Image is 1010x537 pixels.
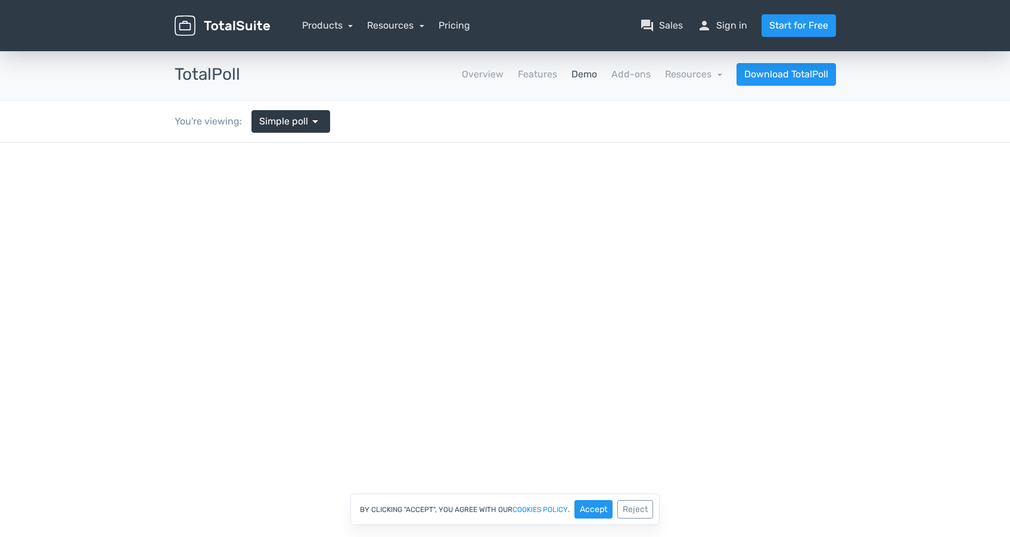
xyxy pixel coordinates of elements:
button: Accept [574,500,613,519]
a: cookies policy [512,506,568,513]
a: Simple poll arrow_drop_down [251,110,330,133]
span: arrow_drop_down [308,114,322,129]
a: Resources [367,20,424,31]
a: question_answerSales [640,18,683,33]
span: person [697,18,711,33]
h3: TotalPoll [175,65,240,84]
a: Start for Free [762,14,836,37]
a: Resources [665,68,722,80]
a: Overview [462,67,504,82]
div: You're viewing: [175,114,251,129]
a: Features [518,67,557,82]
a: Download TotalPoll [736,63,836,86]
a: Pricing [439,18,470,33]
a: Products [302,20,353,31]
a: Demo [571,67,597,82]
span: Simple poll [259,114,308,129]
a: personSign in [697,18,747,33]
button: Reject [617,500,653,519]
img: TotalSuite for WordPress [175,15,270,36]
div: By clicking "Accept", you agree with our . [350,494,660,525]
a: Add-ons [611,67,651,82]
span: question_answer [640,18,654,33]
